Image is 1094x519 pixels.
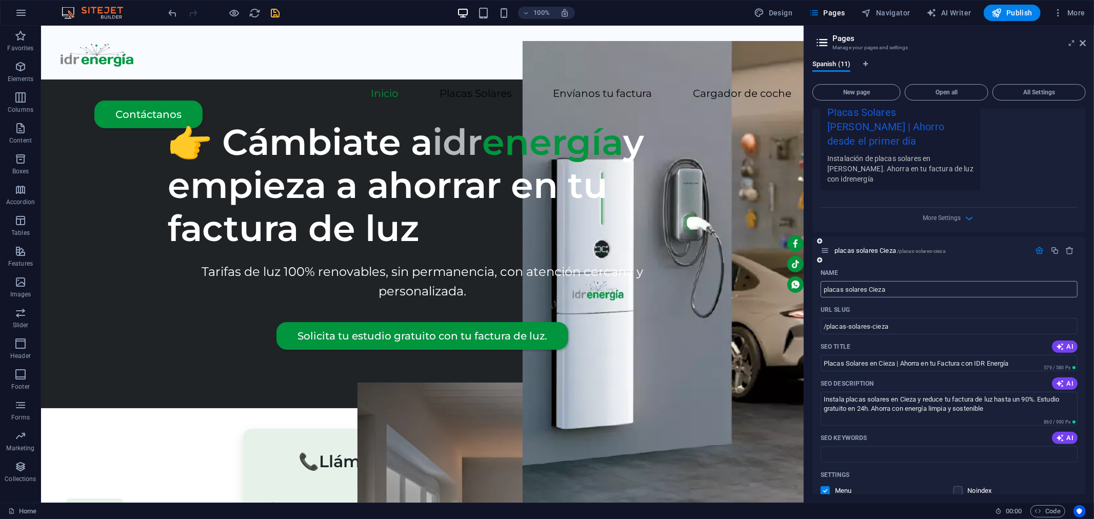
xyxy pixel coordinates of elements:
[8,75,34,83] p: Elements
[809,8,845,18] span: Pages
[1042,418,1078,426] span: Calculated pixel length in search results
[858,5,914,21] button: Navigator
[1050,246,1059,255] div: Duplicate
[968,486,1001,495] p: Instruct search engines to exclude this page from search results.
[1044,365,1070,370] span: 579 / 580 Px
[923,5,976,21] button: AI Writer
[812,84,901,101] button: New page
[754,8,793,18] span: Design
[11,229,30,237] p: Tables
[997,89,1081,95] span: All Settings
[8,106,33,114] p: Columns
[905,84,988,101] button: Open all
[821,380,874,388] label: The text in search results and social media
[249,7,261,19] button: reload
[1042,364,1078,371] span: Calculated pixel length in search results
[821,392,1078,425] textarea: The text in search results and social media The text in search results and social media
[805,5,849,21] button: Pages
[1049,5,1089,21] button: More
[832,34,1086,43] h2: Pages
[269,7,282,19] button: save
[862,8,910,18] span: Navigator
[1030,505,1065,517] button: Code
[1056,343,1073,351] span: AI
[6,444,34,452] p: Marketing
[1056,434,1073,442] span: AI
[1073,505,1086,517] button: Usercentrics
[827,105,974,153] div: Placas Solares [PERSON_NAME] | Ahorro desde el primer día
[13,321,29,329] p: Slider
[821,343,850,351] p: SEO Title
[1013,507,1015,515] span: :
[821,471,849,479] p: Settings
[835,486,868,495] p: Define if you want this page to be shown in auto-generated navigation.
[984,5,1041,21] button: Publish
[821,269,838,277] p: Name
[821,318,1078,334] input: Last part of the URL for this page Last part of the URL for this page
[821,434,867,442] p: SEO Keywords
[167,7,179,19] button: undo
[12,167,29,175] p: Boxes
[923,214,961,222] span: More Settings
[11,413,30,422] p: Forms
[750,5,797,21] button: Design
[812,61,1086,80] div: Language Tabs
[11,383,30,391] p: Footer
[827,153,974,184] div: Instalación de placas solares en [PERSON_NAME]. Ahorra en tu factura de luz con idrenergía
[821,306,850,314] p: URL SLUG
[817,89,896,95] span: New page
[992,8,1032,18] span: Publish
[750,5,797,21] div: Design (Ctrl+Alt+Y)
[927,8,971,18] span: AI Writer
[6,198,35,206] p: Accordion
[831,247,1030,254] div: placas solares Cieza/placas-solares-cieza
[560,8,569,17] i: On resize automatically adjust zoom level to fit chosen device.
[8,259,33,268] p: Features
[834,247,945,254] span: Click to open page
[995,505,1022,517] h6: Session time
[167,7,179,19] i: Undo: Change pages (Ctrl+Z)
[8,505,36,517] a: Click to cancel selection. Double-click to open Pages
[1053,8,1085,18] span: More
[10,352,31,360] p: Header
[1006,505,1022,517] span: 00 00
[821,380,874,388] p: SEO Description
[249,7,261,19] i: Reload page
[812,58,850,72] span: Spanish (11)
[25,473,83,493] div: Cookie Policy
[1052,341,1078,353] button: AI
[1052,377,1078,390] button: AI
[7,44,33,52] p: Favorites
[1066,246,1075,255] div: Remove
[270,7,282,19] i: Save (Ctrl+S)
[821,355,1078,371] input: The page title in search results and browser tabs The page title in search results and browser tabs
[1056,380,1073,388] span: AI
[1052,432,1078,444] button: AI
[228,7,241,19] button: Click here to leave preview mode and continue editing
[897,248,945,254] span: /placas-solares-cieza
[533,7,550,19] h6: 100%
[992,84,1086,101] button: All Settings
[909,89,984,95] span: Open all
[518,7,554,19] button: 100%
[59,7,136,19] img: Editor Logo
[821,306,850,314] label: Last part of the URL for this page
[9,136,32,145] p: Content
[821,343,850,351] label: The page title in search results and browser tabs
[10,290,31,298] p: Images
[1044,420,1070,425] span: 860 / 990 Px
[943,212,956,224] button: More Settings
[832,43,1065,52] h3: Manage your pages and settings
[5,475,36,483] p: Collections
[1035,505,1061,517] span: Code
